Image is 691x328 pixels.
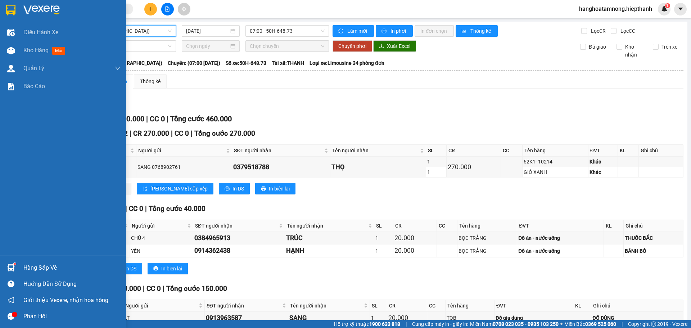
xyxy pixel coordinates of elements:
[150,114,165,123] span: CC 0
[588,145,618,157] th: ĐVT
[446,300,494,312] th: Tên hàng
[194,246,284,256] div: 0914362438
[388,313,426,323] div: 20.000
[8,297,14,304] span: notification
[131,247,192,255] div: YẾN
[501,145,523,157] th: CC
[125,205,127,213] span: |
[23,262,121,273] div: Hàng sắp về
[148,6,153,12] span: plus
[193,244,285,257] td: 0914362438
[23,28,58,37] span: Điều hành xe
[171,129,173,138] span: |
[470,27,492,35] span: Thống kê
[132,222,186,230] span: Người gửi
[23,47,49,54] span: Kho hàng
[52,47,65,55] span: mới
[234,147,323,154] span: SĐT người nhận
[165,6,170,12] span: file-add
[387,300,427,312] th: CR
[426,145,447,157] th: SL
[168,59,220,67] span: Chuyến: (07:00 [DATE])
[415,25,454,37] button: In đơn chọn
[573,4,658,13] span: hanghoatamnong.hiepthanh
[38,9,174,54] h2: VP Nhận: Tản Đà
[285,232,375,244] td: TRÚC
[379,44,384,49] span: download
[225,186,230,192] span: printer
[371,314,386,322] div: 1
[23,296,108,305] span: Giới thiệu Vexere, nhận hoa hồng
[590,168,617,176] div: Khác
[133,129,169,138] span: CR 270.000
[175,129,189,138] span: CC 0
[666,3,669,8] span: 1
[125,265,136,273] span: In DS
[191,129,193,138] span: |
[412,320,468,328] span: Cung cấp máy in - giấy in:
[289,313,369,323] div: SANG
[288,312,370,324] td: SANG
[332,147,419,154] span: Tên người nhận
[523,145,588,157] th: Tên hàng
[586,43,609,51] span: Đã giao
[496,314,572,322] div: Đồ gia dụng
[125,302,198,310] span: Người gửi
[129,205,143,213] span: CC 0
[181,6,186,12] span: aim
[622,320,623,328] span: |
[195,222,277,230] span: SĐT người nhận
[269,185,290,193] span: In biên lai
[232,185,244,193] span: In DS
[7,83,15,90] img: solution-icon
[138,147,225,154] span: Người gửi
[130,129,131,138] span: |
[331,162,425,172] div: THỌ
[23,311,121,322] div: Phản hồi
[166,284,227,293] span: Tổng cước 150.000
[524,168,587,176] div: GIỎ XANH
[659,43,680,51] span: Trên xe
[625,247,682,255] div: BÁNH BÒ
[459,234,516,242] div: BỌC TRẮNG
[677,6,684,12] span: caret-down
[374,220,393,232] th: SL
[115,66,121,71] span: down
[143,186,148,192] span: sort-ascending
[310,59,384,67] span: Loại xe: Limousine 34 phòng đơn
[376,25,413,37] button: printerIn phơi
[207,302,281,310] span: SĐT người nhận
[524,158,587,166] div: 62K1- 10214
[261,186,266,192] span: printer
[494,300,573,312] th: ĐVT
[493,321,559,327] strong: 0708 023 035 - 0935 103 250
[347,27,368,35] span: Làm mới
[137,183,213,194] button: sort-ascending[PERSON_NAME] sắp xếp
[618,27,636,35] span: Lọc CC
[437,220,457,232] th: CC
[590,158,617,166] div: Khác
[470,320,559,328] span: Miền Nam
[381,28,388,34] span: printer
[125,314,204,322] div: LT
[661,6,668,12] img: icon-new-feature
[427,168,445,176] div: 1
[8,280,14,287] span: question-circle
[145,205,147,213] span: |
[23,64,44,73] span: Quản Lý
[144,3,157,15] button: plus
[140,77,161,85] div: Thống kê
[23,279,121,289] div: Hướng dẫn sử dụng
[194,129,255,138] span: Tổng cước 270.000
[394,233,435,243] div: 20.000
[456,25,498,37] button: bar-chartThống kê
[170,114,232,123] span: Tổng cước 460.000
[146,284,161,293] span: CC 0
[111,263,142,274] button: printerIn DS
[7,65,15,72] img: warehouse-icon
[272,59,304,67] span: Tài xế: THANH
[330,157,426,178] td: THỌ
[394,246,435,256] div: 20.000
[333,25,374,37] button: syncLàm mới
[373,40,416,52] button: downloadXuất Excel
